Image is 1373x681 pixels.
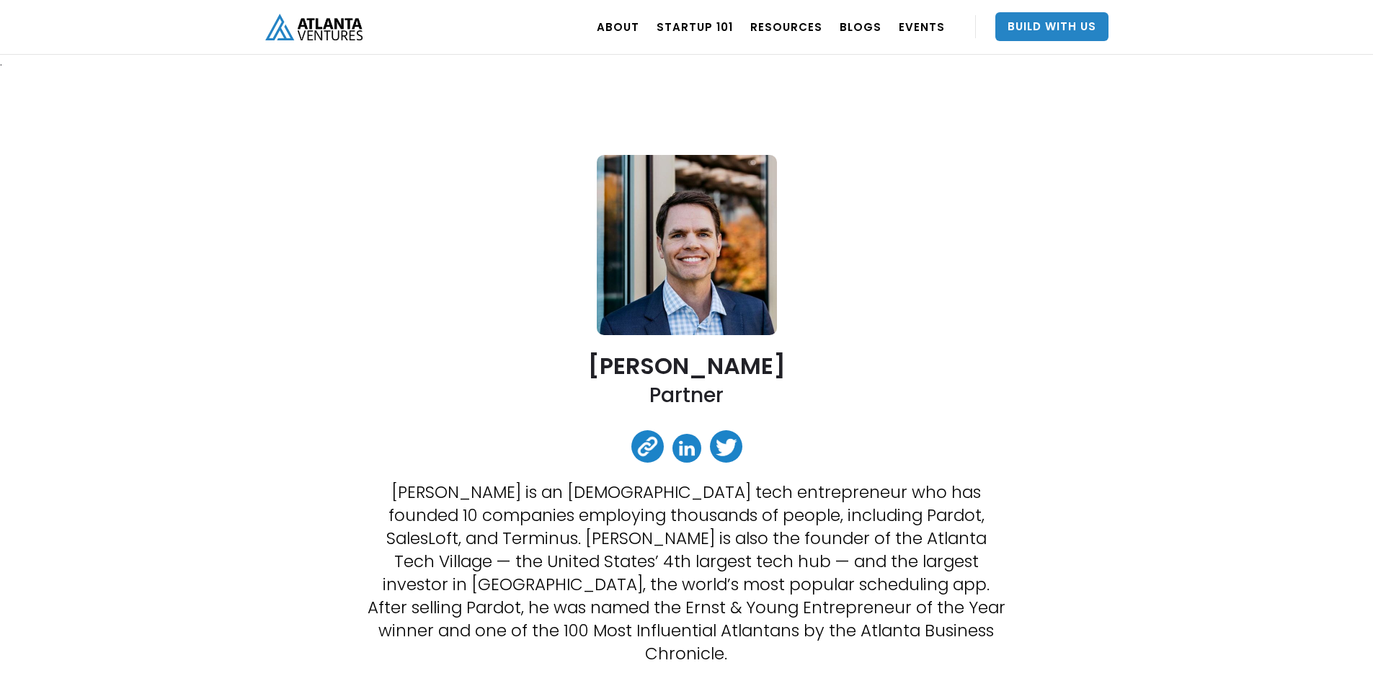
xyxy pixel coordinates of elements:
h2: Partner [649,382,724,409]
a: RESOURCES [750,6,822,47]
a: ABOUT [597,6,639,47]
p: [PERSON_NAME] is an [DEMOGRAPHIC_DATA] tech entrepreneur who has founded 10 companies employing t... [365,481,1007,665]
a: Build With Us [995,12,1108,41]
a: BLOGS [840,6,881,47]
h2: [PERSON_NAME] [588,353,786,378]
a: Startup 101 [657,6,733,47]
a: EVENTS [899,6,945,47]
